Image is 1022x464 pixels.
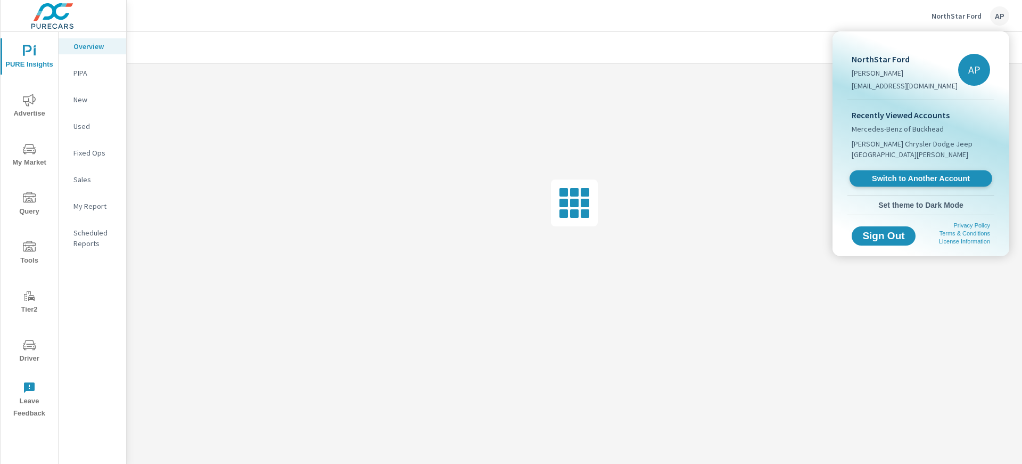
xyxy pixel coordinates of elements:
span: [PERSON_NAME] Chrysler Dodge Jeep [GEOGRAPHIC_DATA][PERSON_NAME] [852,139,990,160]
button: Sign Out [852,226,916,246]
a: License Information [939,238,990,245]
button: Set theme to Dark Mode [847,196,994,215]
p: Recently Viewed Accounts [852,109,990,121]
span: Sign Out [860,231,907,241]
p: NorthStar Ford [852,53,958,66]
span: Mercedes-Benz of Buckhead [852,124,944,134]
span: Switch to Another Account [855,174,986,184]
p: [EMAIL_ADDRESS][DOMAIN_NAME] [852,80,958,91]
span: Set theme to Dark Mode [852,200,990,210]
p: [PERSON_NAME] [852,68,958,78]
a: Terms & Conditions [939,230,990,237]
a: Switch to Another Account [850,170,992,187]
div: AP [958,54,990,86]
a: Privacy Policy [954,222,990,229]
